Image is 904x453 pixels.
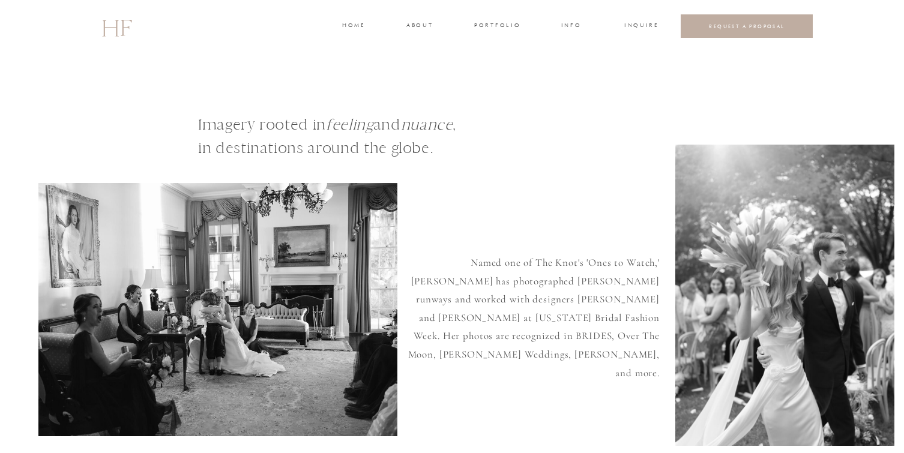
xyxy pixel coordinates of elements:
[690,23,804,29] a: REQUEST A PROPOSAL
[560,21,582,32] a: INFO
[404,254,660,377] p: Named one of The Knot's 'Ones to Watch,' [PERSON_NAME] has photographed [PERSON_NAME] runways and...
[101,9,131,44] a: HF
[401,115,453,134] i: nuance
[342,21,364,32] a: home
[406,21,432,32] a: about
[198,113,522,176] h1: Imagery rooted in and , in destinations around the globe.
[474,21,519,32] a: portfolio
[624,21,657,32] a: INQUIRE
[326,115,373,134] i: feeling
